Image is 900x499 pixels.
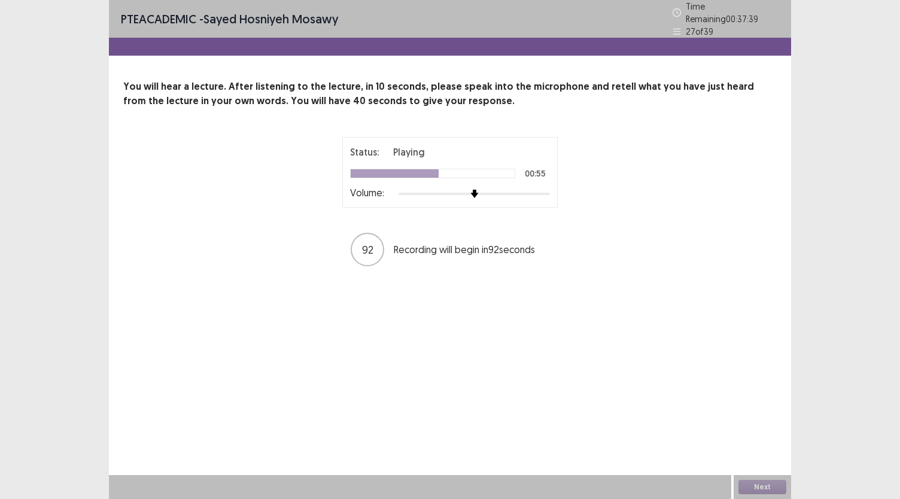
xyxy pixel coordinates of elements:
[470,190,479,198] img: arrow-thumb
[350,185,384,200] p: Volume:
[686,25,713,38] p: 27 of 39
[350,145,379,159] p: Status:
[393,145,425,159] p: Playing
[121,10,338,28] p: - Sayed Hosniyeh Mosawy
[362,242,373,258] p: 92
[394,242,549,257] p: Recording will begin in 92 seconds
[123,80,777,108] p: You will hear a lecture. After listening to the lecture, in 10 seconds, please speak into the mic...
[525,169,546,178] p: 00:55
[121,11,196,26] span: PTE academic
